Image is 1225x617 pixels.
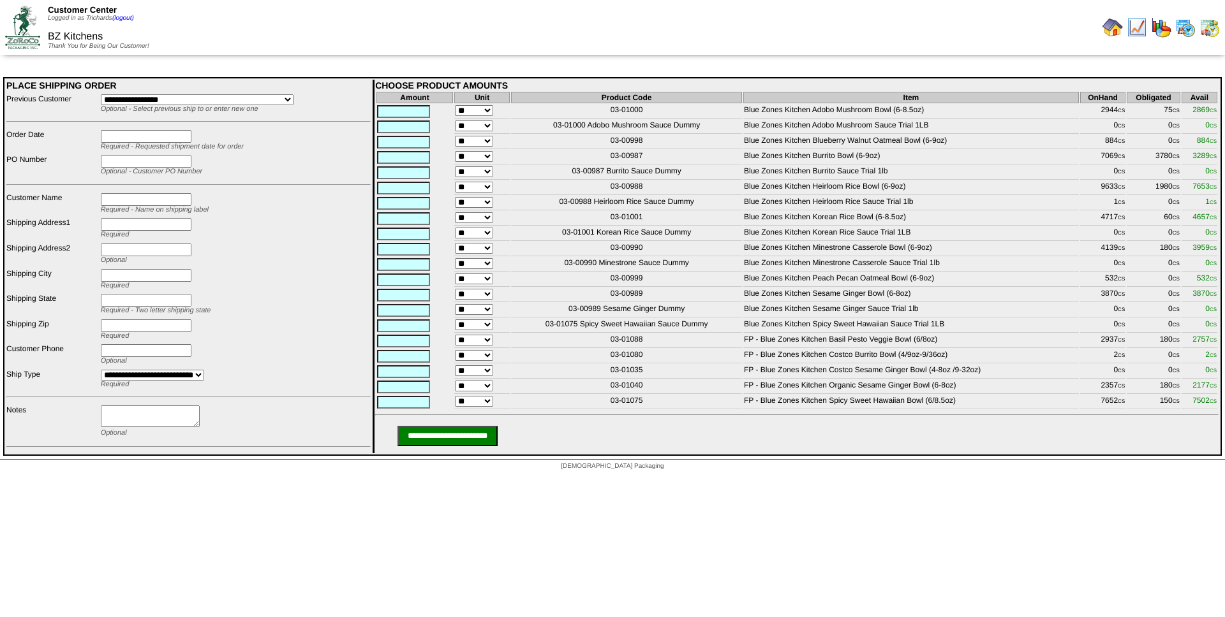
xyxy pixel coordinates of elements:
span: CS [1118,245,1125,251]
td: 0 [1127,227,1180,241]
td: 2 [1080,349,1125,363]
td: 03-00990 [511,242,742,256]
span: CS [1118,184,1125,190]
span: CS [1118,368,1125,374]
span: CS [1210,383,1217,389]
span: CS [1173,276,1180,282]
th: Unit [454,92,510,103]
span: CS [1118,322,1125,328]
span: Required - Two letter shipping state [101,307,211,314]
td: Blue Zones Kitchen Korean Rice Bowl (6-8.5oz) [743,212,1079,226]
span: 0 [1205,304,1217,313]
span: 2757 [1192,335,1217,344]
td: 3780 [1127,150,1180,164]
td: 0 [1080,120,1125,134]
span: CS [1118,337,1125,343]
td: 884 [1080,135,1125,149]
span: Logged in as Trichards [48,15,134,22]
span: CS [1118,261,1125,266]
span: 532 [1197,273,1217,282]
th: Avail [1182,92,1217,103]
td: Shipping Address1 [6,217,99,242]
td: Blue Zones Kitchen Burrito Bowl (6-9oz) [743,150,1079,164]
td: 2944 [1080,105,1125,119]
span: Optional - Customer PO Number [101,168,203,175]
span: CS [1173,337,1180,343]
span: Required - Name on shipping label [101,206,209,214]
td: Blue Zones Kitchen Sesame Ginger Bowl (6-8oz) [743,288,1079,302]
td: 0 [1127,120,1180,134]
span: CS [1118,123,1125,129]
td: Blue Zones Kitchen Adobo Mushroom Bowl (6-8.5oz) [743,105,1079,119]
td: 03-01001 Korean Rice Sauce Dummy [511,227,742,241]
td: 03-00990 Minestrone Sauce Dummy [511,258,742,272]
th: OnHand [1080,92,1125,103]
td: Customer Name [6,192,99,217]
td: 0 [1127,196,1180,210]
td: Order Date [6,129,99,154]
span: CS [1210,245,1217,251]
span: 0 [1205,228,1217,236]
td: 0 [1127,166,1180,180]
td: 1980 [1127,181,1180,195]
td: Blue Zones Kitchen Heirloom Rice Sauce Trial 1lb [743,196,1079,210]
span: Required [101,381,130,388]
td: 532 [1080,273,1125,287]
span: CS [1173,307,1180,312]
span: CS [1118,383,1125,389]
span: 7502 [1192,396,1217,405]
span: CS [1173,138,1180,144]
img: ZoRoCo_Logo(Green%26Foil)%20jpg.webp [5,6,40,48]
span: Optional [101,429,127,437]
td: PO Number [6,154,99,178]
span: Optional [101,357,127,365]
span: CS [1118,108,1125,113]
span: CS [1173,123,1180,129]
span: CS [1118,215,1125,221]
td: 0 [1127,303,1180,317]
td: Notes [6,405,99,440]
td: 03-00988 Heirloom Rice Sauce Dummy [511,196,742,210]
td: 03-00989 Sesame Ginger Dummy [511,303,742,317]
span: 7653 [1192,182,1217,191]
span: CS [1118,307,1125,312]
span: CS [1210,307,1217,312]
td: 0 [1127,288,1180,302]
td: Blue Zones Kitchen Minestrone Casserole Bowl (6-9oz) [743,242,1079,256]
td: FP - Blue Zones Kitchen Basil Pesto Veggie Bowl (6/8oz) [743,334,1079,348]
span: CS [1210,291,1217,297]
span: CS [1173,261,1180,266]
span: Required [101,282,130,289]
span: CS [1210,230,1217,236]
span: CS [1118,154,1125,159]
td: 0 [1127,365,1180,379]
td: 0 [1127,273,1180,287]
img: calendarprod.gif [1175,17,1196,38]
td: 03-01035 [511,365,742,379]
span: Required [101,231,130,238]
span: 2869 [1192,105,1217,114]
td: 03-01000 Adobo Mushroom Sauce Dummy [511,120,742,134]
th: Item [743,92,1079,103]
span: CS [1173,291,1180,297]
td: 03-00999 [511,273,742,287]
span: CS [1118,230,1125,236]
span: CS [1210,108,1217,113]
td: 180 [1127,334,1180,348]
span: CS [1173,215,1180,221]
td: 7652 [1080,395,1125,409]
td: 0 [1127,258,1180,272]
th: Amount [376,92,453,103]
td: Customer Phone [6,344,99,368]
td: 4139 [1080,242,1125,256]
td: Shipping City [6,268,99,293]
td: 0 [1080,166,1125,180]
td: 03-01075 [511,395,742,409]
span: CS [1210,200,1217,205]
span: CS [1173,184,1180,190]
span: 3289 [1192,151,1217,160]
td: 0 [1080,365,1125,379]
span: CS [1210,184,1217,190]
span: 0 [1205,365,1217,374]
td: Shipping Zip [6,319,99,343]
